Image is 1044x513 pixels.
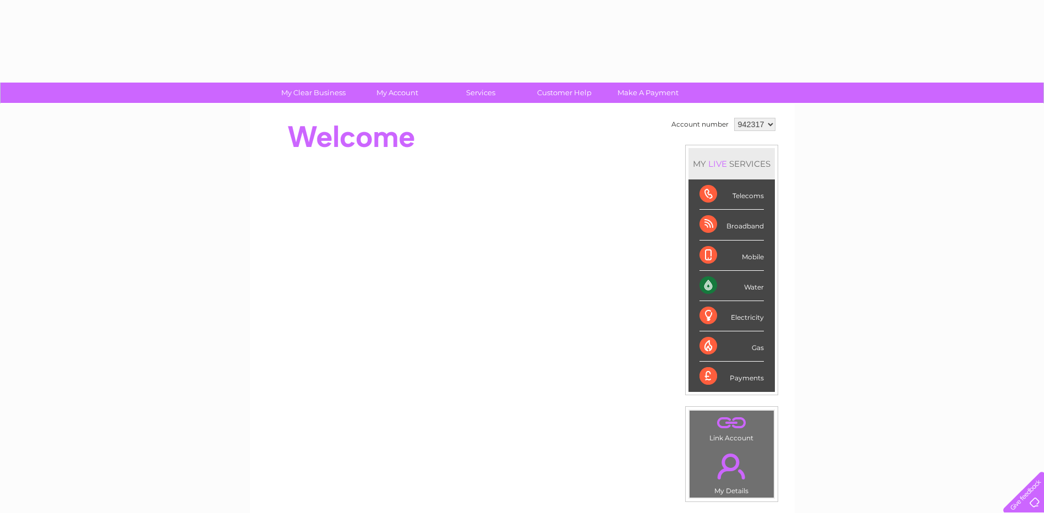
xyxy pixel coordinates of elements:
[519,83,610,103] a: Customer Help
[603,83,693,103] a: Make A Payment
[435,83,526,103] a: Services
[699,362,764,391] div: Payments
[699,179,764,210] div: Telecoms
[669,115,731,134] td: Account number
[699,301,764,331] div: Electricity
[699,271,764,301] div: Water
[689,444,774,498] td: My Details
[688,148,775,179] div: MY SERVICES
[268,83,359,103] a: My Clear Business
[699,331,764,362] div: Gas
[352,83,442,103] a: My Account
[706,159,729,169] div: LIVE
[689,410,774,445] td: Link Account
[699,210,764,240] div: Broadband
[699,241,764,271] div: Mobile
[692,447,771,485] a: .
[692,413,771,433] a: .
